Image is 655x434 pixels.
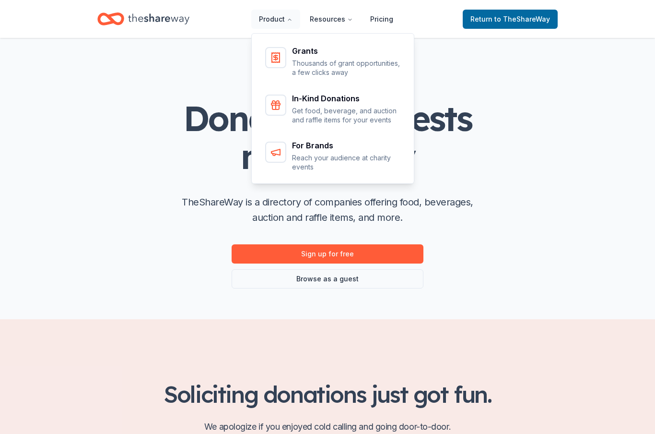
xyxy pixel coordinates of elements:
span: Return [470,13,550,25]
button: Resources [302,10,361,29]
nav: Main [251,8,401,30]
a: Browse as a guest [232,269,423,289]
p: TheShareWay is a directory of companies offering food, beverages, auction and raffle items, and m... [174,194,481,225]
a: Returnto TheShareWay [463,10,558,29]
div: Product [252,34,415,185]
p: Reach your audience at charity events [292,153,401,172]
a: In-Kind DonationsGet food, beverage, and auction and raffle items for your events [259,89,407,131]
a: Sign up for free [232,244,423,264]
div: Grants [292,47,401,55]
p: Get food, beverage, and auction and raffle items for your events [292,106,401,125]
div: For Brands [292,142,401,149]
button: Product [251,10,300,29]
a: For BrandsReach your audience at charity events [259,136,407,178]
span: to TheShareWay [494,15,550,23]
a: Pricing [363,10,401,29]
a: Home [97,8,189,30]
p: Thousands of grant opportunities, a few clicks away [292,59,401,77]
h1: Donation requests made [136,99,519,175]
div: In-Kind Donations [292,95,401,102]
h2: Soliciting donations just got fun. [97,381,558,408]
a: GrantsThousands of grant opportunities, a few clicks away [259,41,407,83]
